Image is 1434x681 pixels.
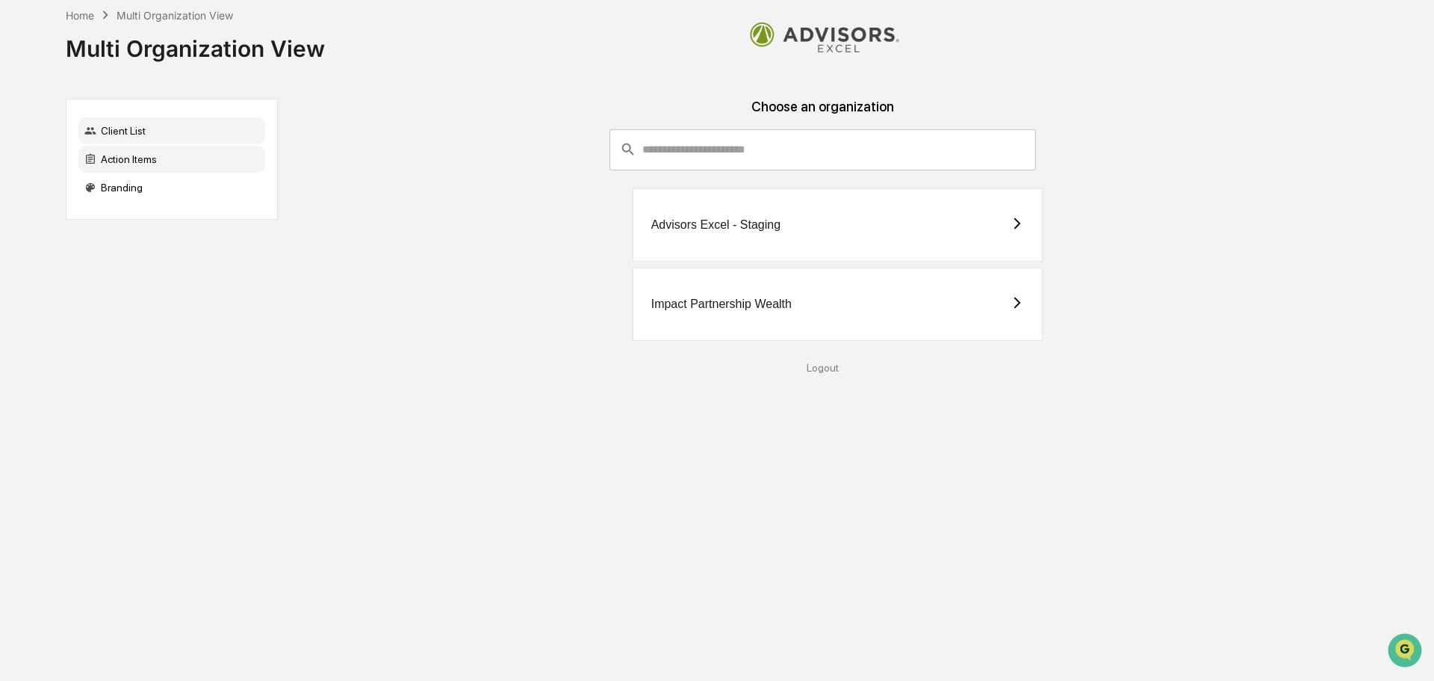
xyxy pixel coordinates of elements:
[30,217,94,232] span: Data Lookup
[105,253,181,265] a: Powered byPylon
[651,298,792,311] div: Impact Partnership Wealth
[15,218,27,230] div: 🔎
[9,211,100,238] a: 🔎Data Lookup
[51,129,189,141] div: We're available if you need us!
[66,9,94,22] div: Home
[15,114,42,141] img: 1746055101610-c473b297-6a78-478c-a979-82029cc54cd1
[117,9,233,22] div: Multi Organization View
[123,188,185,203] span: Attestations
[9,182,102,209] a: 🖐️Preclearance
[15,31,272,55] p: How can we help?
[66,23,325,62] div: Multi Organization View
[149,253,181,265] span: Pylon
[51,114,245,129] div: Start new chat
[290,362,1356,374] div: Logout
[609,129,1036,170] div: consultant-dashboard__filter-organizations-search-bar
[750,22,899,52] img: Advisors Excel
[254,119,272,137] button: Start new chat
[290,99,1356,129] div: Choose an organization
[15,190,27,202] div: 🖐️
[102,182,191,209] a: 🗄️Attestations
[1386,632,1427,672] iframe: Open customer support
[108,190,120,202] div: 🗄️
[30,188,96,203] span: Preclearance
[78,174,265,201] div: Branding
[39,68,246,84] input: Clear
[651,218,780,232] div: Advisors Excel - Staging
[78,146,265,173] div: Action Items
[78,117,265,144] div: Client List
